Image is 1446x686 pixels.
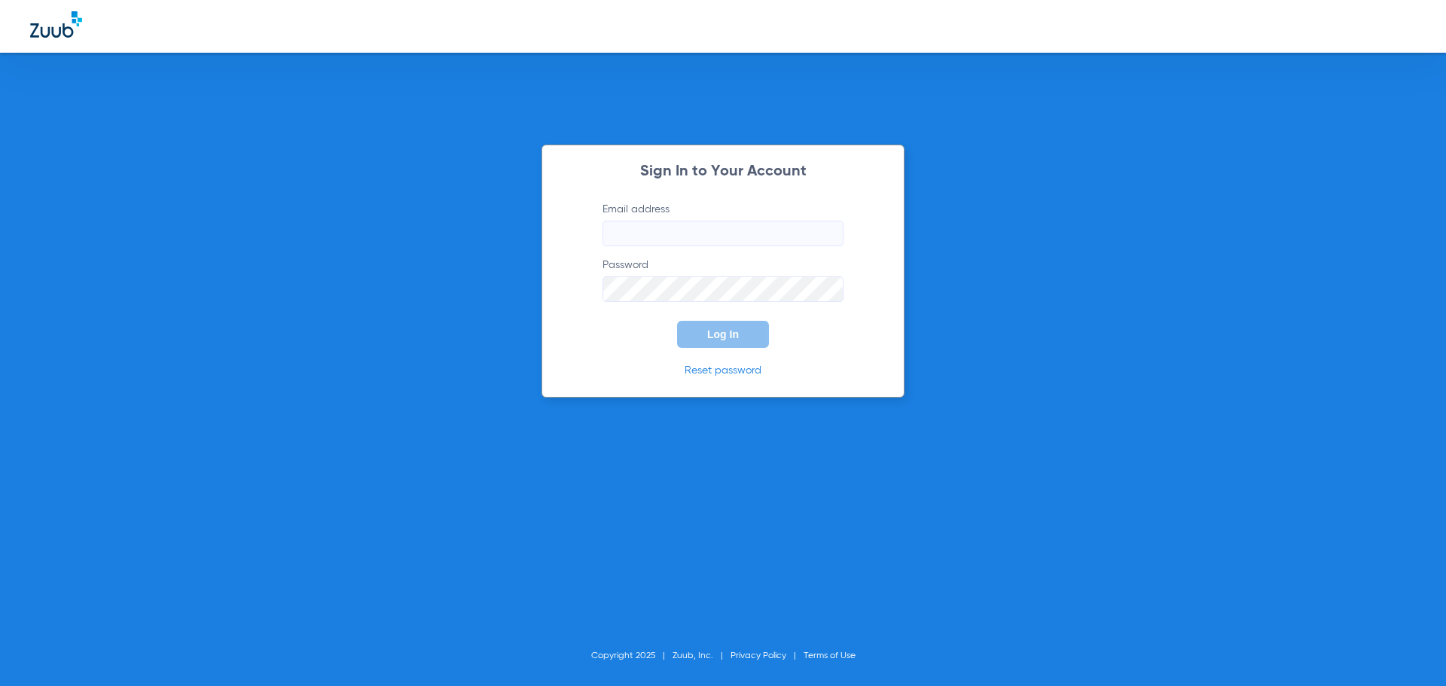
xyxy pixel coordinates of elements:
h2: Sign In to Your Account [580,164,866,179]
a: Reset password [685,365,761,376]
span: Log In [707,328,739,340]
iframe: Chat Widget [1371,614,1446,686]
input: Email address [602,221,843,246]
li: Copyright 2025 [591,648,673,663]
a: Terms of Use [804,651,856,660]
label: Password [602,258,843,302]
img: Zuub Logo [30,11,82,38]
a: Privacy Policy [731,651,786,660]
input: Password [602,276,843,302]
li: Zuub, Inc. [673,648,731,663]
label: Email address [602,202,843,246]
button: Log In [677,321,769,348]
